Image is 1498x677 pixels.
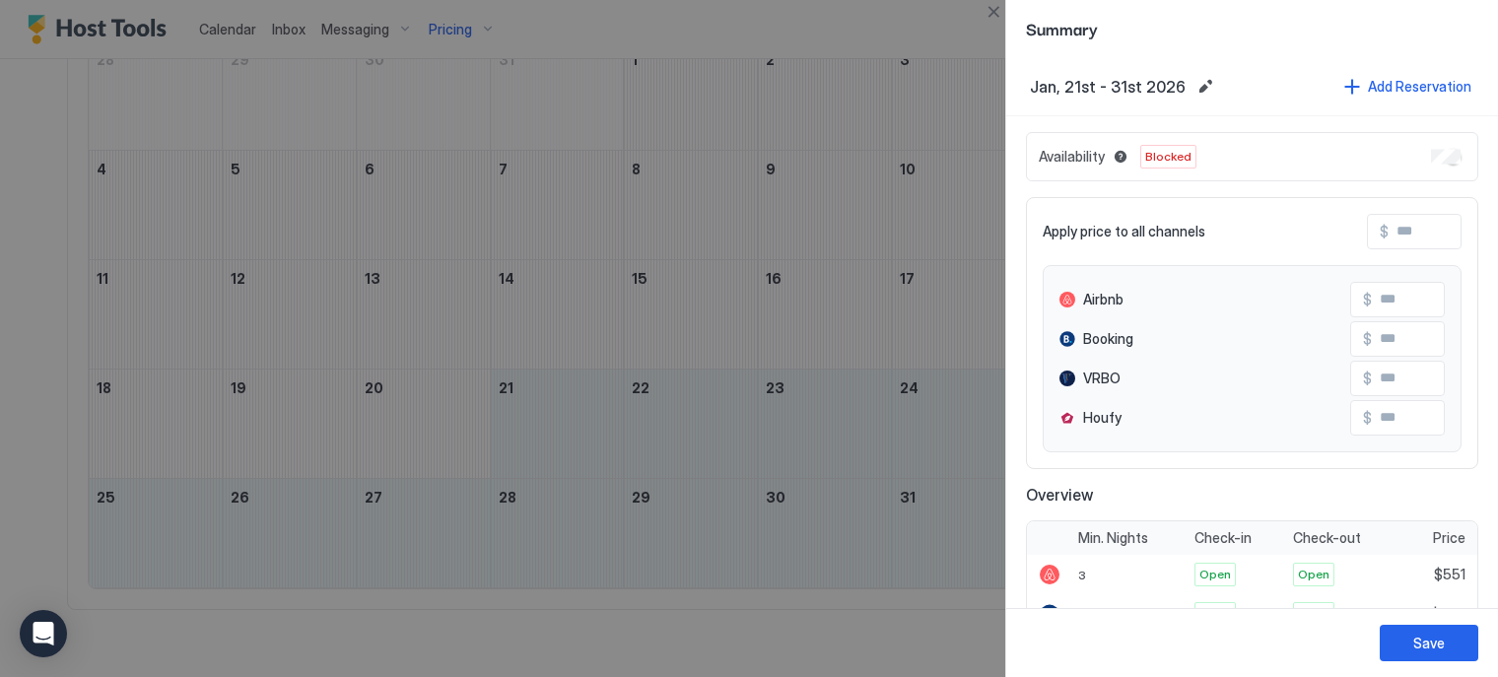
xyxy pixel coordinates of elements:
[1363,409,1372,427] span: $
[1026,485,1478,505] span: Overview
[1434,566,1465,583] span: $551
[1083,409,1122,427] span: Houfy
[1193,75,1217,99] button: Edit date range
[1380,223,1389,240] span: $
[1078,607,1086,622] span: 3
[1083,370,1121,387] span: VRBO
[1083,291,1123,308] span: Airbnb
[1026,16,1478,40] span: Summary
[1030,77,1186,97] span: Jan, 21st - 31st 2026
[1380,625,1478,661] button: Save
[1341,73,1474,100] button: Add Reservation
[1298,566,1329,583] span: Open
[1363,370,1372,387] span: $
[1078,529,1148,547] span: Min. Nights
[1293,529,1361,547] span: Check-out
[20,610,67,657] div: Open Intercom Messenger
[1431,605,1465,623] span: $828
[1043,223,1205,240] span: Apply price to all channels
[1433,529,1465,547] span: Price
[1078,568,1086,582] span: 3
[1109,145,1132,169] button: Blocked dates override all pricing rules and remain unavailable until manually unblocked
[1368,76,1471,97] div: Add Reservation
[1145,148,1192,166] span: Blocked
[1199,566,1231,583] span: Open
[1083,330,1133,348] span: Booking
[1413,633,1445,653] div: Save
[1298,605,1329,623] span: Open
[1363,330,1372,348] span: $
[1039,148,1105,166] span: Availability
[1194,529,1252,547] span: Check-in
[1363,291,1372,308] span: $
[1199,605,1231,623] span: Open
